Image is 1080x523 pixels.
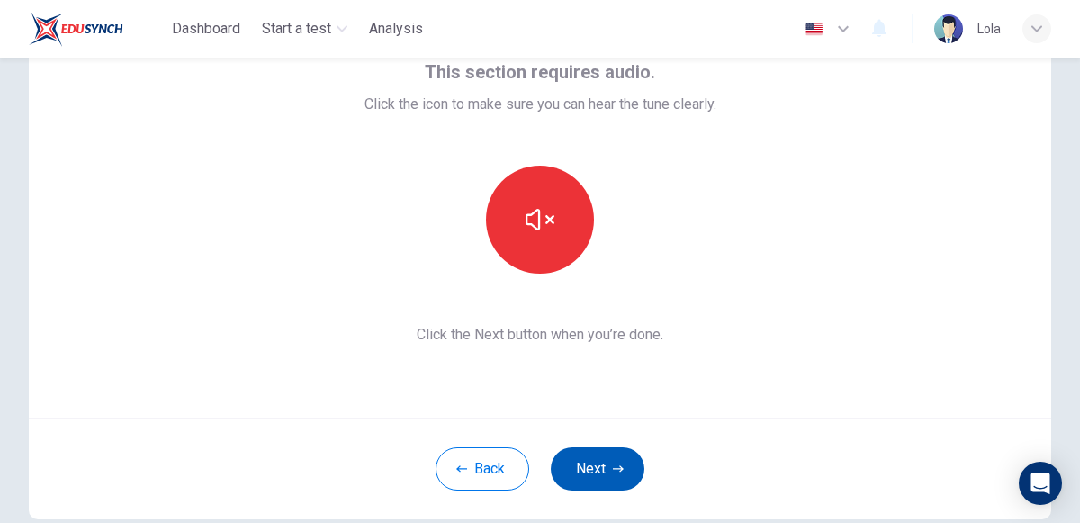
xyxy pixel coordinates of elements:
img: en [803,23,825,36]
button: Dashboard [165,13,247,45]
span: This section requires audio. [425,58,655,86]
button: Start a test [255,13,355,45]
button: Back [436,447,529,491]
a: EduSynch logo [29,11,165,47]
span: Click the Next button when you’re done. [364,324,716,346]
span: Click the icon to make sure you can hear the tune clearly. [364,94,716,115]
button: Next [551,447,644,491]
button: Analysis [362,13,430,45]
span: Dashboard [172,18,240,40]
span: Analysis [369,18,423,40]
img: Profile picture [934,14,963,43]
div: Lola [977,18,1001,40]
img: EduSynch logo [29,11,123,47]
div: Open Intercom Messenger [1019,462,1062,505]
span: Start a test [262,18,331,40]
